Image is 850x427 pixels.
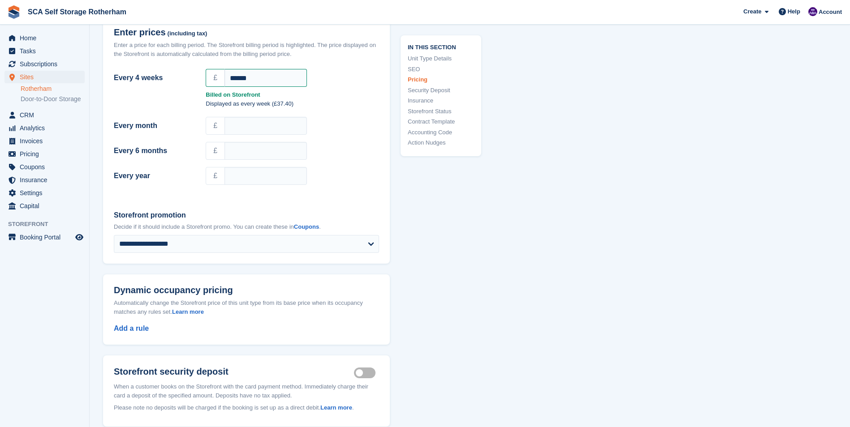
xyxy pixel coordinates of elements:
[408,42,474,51] span: In this section
[354,372,379,374] label: Security deposit on
[408,128,474,137] a: Accounting Code
[408,64,474,73] a: SEO
[20,58,73,70] span: Subscriptions
[20,187,73,199] span: Settings
[4,148,85,160] a: menu
[168,30,207,37] span: (including tax)
[320,404,352,411] a: Learn more
[114,325,149,332] a: Add a rule
[4,200,85,212] a: menu
[4,135,85,147] a: menu
[743,7,761,16] span: Create
[408,96,474,105] a: Insurance
[206,90,379,99] strong: Billed on Storefront
[408,138,474,147] a: Action Nudges
[20,32,73,44] span: Home
[114,382,379,400] p: When a customer books on the Storefront with the card payment method. Immediately charge their ca...
[74,232,85,243] a: Preview store
[408,54,474,63] a: Unit Type Details
[294,223,319,230] a: Coupons
[788,7,800,16] span: Help
[21,85,85,93] a: Rotherham
[4,32,85,44] a: menu
[408,85,474,94] a: Security Deposit
[24,4,130,19] a: SCA Self Storage Rotherham
[8,220,89,229] span: Storefront
[4,122,85,134] a: menu
[114,222,379,231] p: Decide if it should include a Storefront promo. You can create these in .
[114,285,233,295] span: Dynamic occupancy pricing
[4,45,85,57] a: menu
[206,99,379,108] p: Displayed as every week (£37.40)
[408,117,474,126] a: Contract Template
[114,120,195,131] label: Every month
[4,174,85,186] a: menu
[808,7,817,16] img: Kelly Neesham
[114,171,195,181] label: Every year
[20,174,73,186] span: Insurance
[114,299,379,316] div: Automatically change the Storefront price of this unit type from its base price when its occupanc...
[114,41,379,58] div: Enter a price for each billing period. The Storefront billing period is highlighted. The price di...
[408,75,474,84] a: Pricing
[114,145,195,156] label: Every 6 months
[4,58,85,70] a: menu
[21,95,85,103] a: Door-to-Door Storage
[408,107,474,115] a: Storefront Status
[172,308,204,315] a: Learn more
[20,45,73,57] span: Tasks
[4,71,85,83] a: menu
[819,8,842,17] span: Account
[20,122,73,134] span: Analytics
[20,200,73,212] span: Capital
[114,210,379,221] label: Storefront promotion
[20,148,73,160] span: Pricing
[20,161,73,173] span: Coupons
[4,231,85,243] a: menu
[20,135,73,147] span: Invoices
[20,71,73,83] span: Sites
[4,109,85,121] a: menu
[114,403,379,412] p: Please note no deposits will be charged if the booking is set up as a direct debit. .
[7,5,21,19] img: stora-icon-8386f47178a22dfd0bd8f6a31ec36ba5ce8667c1dd55bd0f319d3a0aa187defe.svg
[114,27,166,38] span: Enter prices
[20,231,73,243] span: Booking Portal
[4,161,85,173] a: menu
[114,366,354,377] h2: Storefront security deposit
[114,73,195,83] label: Every 4 weeks
[4,187,85,199] a: menu
[20,109,73,121] span: CRM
